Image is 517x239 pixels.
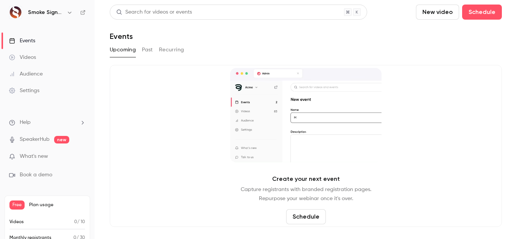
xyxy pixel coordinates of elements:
[9,119,86,126] li: help-dropdown-opener
[76,153,86,160] iframe: Noticeable Trigger
[9,70,43,78] div: Audience
[241,185,371,203] p: Capture registrants with branded registration pages. Repurpose your webinar once it's over.
[74,219,85,225] p: / 10
[159,44,184,56] button: Recurring
[9,37,35,45] div: Events
[54,136,69,143] span: new
[20,119,31,126] span: Help
[416,5,459,20] button: New video
[9,219,24,225] p: Videos
[9,87,39,94] div: Settings
[286,209,326,224] button: Schedule
[9,54,36,61] div: Videos
[9,200,25,210] span: Free
[110,44,136,56] button: Upcoming
[20,153,48,160] span: What's new
[272,174,340,183] p: Create your next event
[74,220,77,224] span: 0
[28,9,64,16] h6: Smoke Signals AI
[20,171,52,179] span: Book a demo
[142,44,153,56] button: Past
[9,6,22,19] img: Smoke Signals AI
[20,136,50,143] a: SpeakerHub
[462,5,502,20] button: Schedule
[116,8,192,16] div: Search for videos or events
[29,202,85,208] span: Plan usage
[110,32,133,41] h1: Events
